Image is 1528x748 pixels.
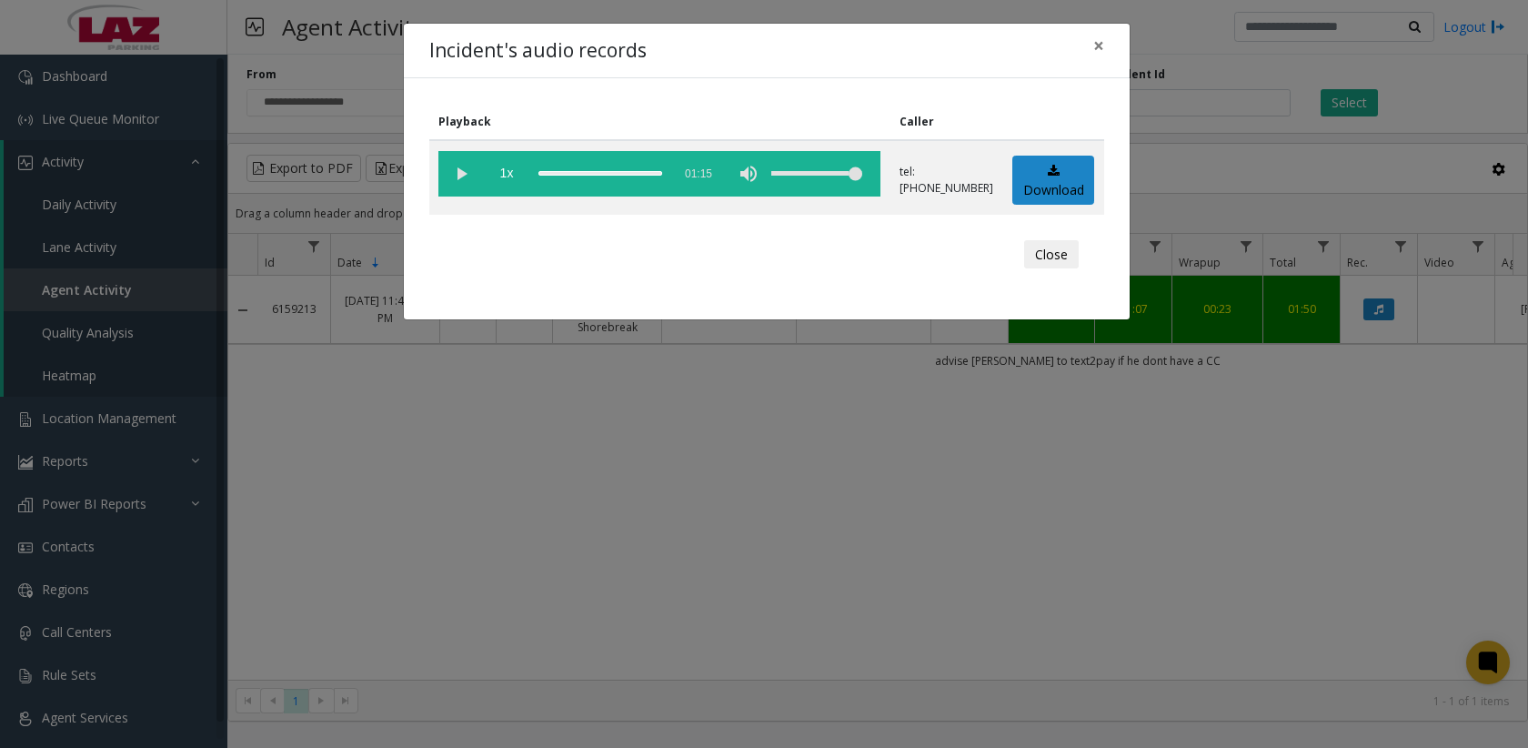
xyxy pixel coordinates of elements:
div: volume level [771,151,862,197]
span: × [1093,33,1104,58]
div: scrub bar [538,151,662,197]
span: playback speed button [484,151,529,197]
button: Close [1081,24,1117,68]
a: Download [1012,156,1094,206]
th: Playback [429,104,890,140]
h4: Incident's audio records [429,36,647,66]
p: tel:[PHONE_NUMBER] [900,164,993,197]
th: Caller [890,104,1003,140]
button: Close [1024,240,1079,269]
